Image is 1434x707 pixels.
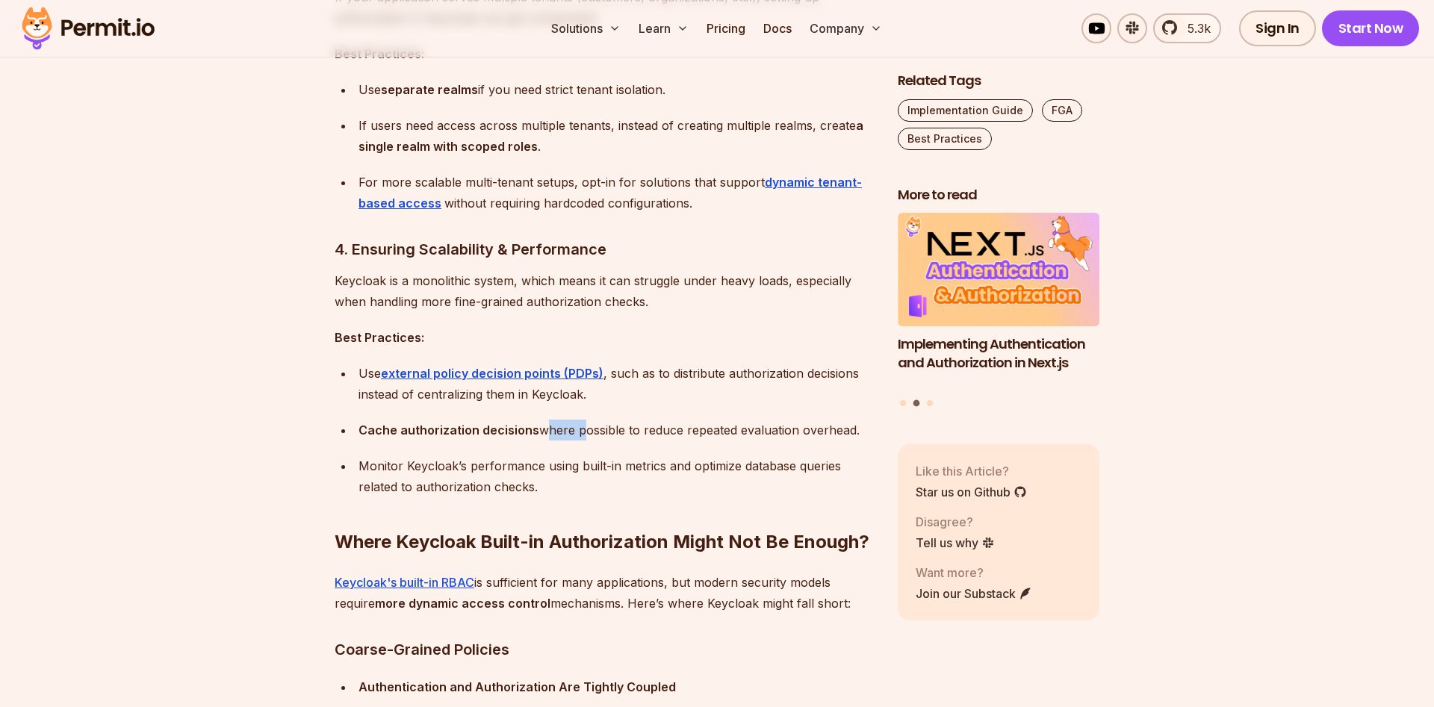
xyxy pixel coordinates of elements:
a: Start Now [1322,10,1420,46]
img: Implementing Authentication and Authorization in Next.js [898,214,1099,327]
button: Go to slide 1 [900,400,906,406]
strong: Best Practices: [335,330,424,345]
strong: Cache authorization decisions [358,423,539,437]
strong: more dynamic access control [375,596,550,611]
a: Implementing Authentication and Authorization in Next.jsImplementing Authentication and Authoriza... [898,214,1099,391]
a: Sign In [1239,10,1316,46]
h3: Coarse-Grained Policies [335,638,874,661]
a: FGA [1042,99,1082,122]
p: is sufficient for many applications, but modern security models require mechanisms. Here’s where ... [335,572,874,614]
p: Want more? [916,564,1032,582]
a: Docs [757,13,798,43]
h2: Related Tags [898,72,1099,90]
button: Solutions [545,13,627,43]
span: 5.3k [1179,19,1211,37]
a: Implementation Guide [898,99,1033,122]
h2: More to read [898,186,1099,205]
p: Disagree? [916,513,995,531]
a: Best Practices [898,128,992,150]
div: where possible to reduce repeated evaluation overhead. [358,420,874,440]
button: Go to slide 2 [913,400,920,407]
h3: 4. Ensuring Scalability & Performance [335,237,874,261]
a: Star us on Github [916,483,1027,501]
strong: separate realms [381,82,478,97]
strong: dynamic [765,175,815,190]
h2: Where Keycloak Built-in Authorization Might Not Be Enough? [335,470,874,554]
p: Keycloak is a monolithic system, which means it can struggle under heavy loads, especially when h... [335,270,874,312]
a: Pricing [701,13,751,43]
img: Permit logo [15,3,161,54]
div: Use if you need strict tenant isolation. [358,79,874,100]
button: Go to slide 3 [927,400,933,406]
button: Company [804,13,888,43]
p: Like this Article? [916,462,1027,480]
div: Use , such as to distribute authorization decisions instead of centralizing them in Keycloak. [358,363,874,405]
a: external policy decision points (PDPs) [381,366,603,381]
div: For more scalable multi-tenant setups, opt-in for solutions that support without requiring hardco... [358,172,874,214]
li: 2 of 3 [898,214,1099,391]
a: Keycloak's built-in RBAC [335,575,474,590]
strong: Authentication and Authorization Are Tightly Coupled [358,679,676,694]
a: 5.3k [1153,13,1221,43]
div: Posts [898,214,1099,409]
button: Learn [633,13,695,43]
div: Monitor Keycloak’s performance using built-in metrics and optimize database queries related to au... [358,455,874,497]
a: Join our Substack [916,585,1032,602]
h3: Implementing Authentication and Authorization in Next.js [898,335,1099,373]
a: Tell us why [916,534,995,552]
div: If users need access across multiple tenants, instead of creating multiple realms, create . [358,115,874,157]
